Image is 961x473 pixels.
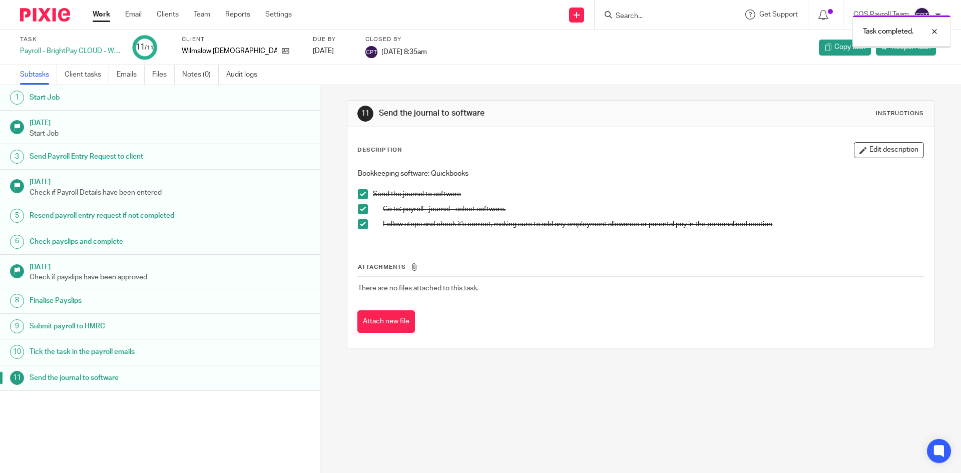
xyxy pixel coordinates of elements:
p: Bookkeeping software: Quickbooks [358,169,923,179]
div: 11 [357,106,373,122]
div: 8 [10,294,24,308]
div: 3 [10,150,24,164]
h1: Resend payroll entry request if not completed [30,208,217,223]
h1: [DATE] [30,116,310,128]
h1: Send Payroll Entry Request to client [30,149,217,164]
small: /11 [145,45,154,51]
h1: Send the journal to software [30,370,217,385]
label: Client [182,36,300,44]
a: Emails [117,65,145,85]
h1: Check payslips and complete [30,234,217,249]
a: Settings [265,10,292,20]
p: Task completed. [863,27,913,37]
h1: Tick the task in the payroll emails [30,344,217,359]
a: Email [125,10,142,20]
p: Description [357,146,402,154]
img: svg%3E [365,46,377,58]
p: Go to: payroll - journal - select software. [383,204,923,214]
img: svg%3E [914,7,930,23]
label: Task [20,36,120,44]
p: Check if payslips have been approved [30,272,310,282]
div: Payroll - BrightPay CLOUD - Wilmslow URC [DATE] [20,46,120,56]
span: Attachments [358,264,406,270]
img: Pixie [20,8,70,22]
h1: Send the journal to software [379,108,662,119]
p: Wilmslow [DEMOGRAPHIC_DATA] [182,46,277,56]
a: Subtasks [20,65,57,85]
a: Notes (0) [182,65,219,85]
a: Work [93,10,110,20]
label: Due by [313,36,353,44]
p: Start Job [30,129,310,139]
a: Client tasks [65,65,109,85]
a: Clients [157,10,179,20]
div: 5 [10,209,24,223]
a: Files [152,65,175,85]
div: 11 [136,42,154,53]
h1: Finalise Payslips [30,293,217,308]
h1: Submit payroll to HMRC [30,319,217,334]
a: Reports [225,10,250,20]
div: [DATE] [313,46,353,56]
div: Instructions [876,110,924,118]
p: Send the journal to software [373,189,923,199]
div: 1 [10,91,24,105]
h1: Start Job [30,90,217,105]
span: [DATE] 8:35am [381,48,427,55]
label: Closed by [365,36,427,44]
button: Attach new file [357,310,415,333]
a: Audit logs [226,65,265,85]
h1: [DATE] [30,175,310,187]
p: Follow steps and check it's correct, making sure to add any employment allowance or parental pay ... [383,219,923,229]
span: There are no files attached to this task. [358,285,478,292]
h1: [DATE] [30,260,310,272]
p: Check if Payroll Details have been entered [30,188,310,198]
div: 11 [10,371,24,385]
div: 9 [10,319,24,333]
div: 6 [10,235,24,249]
button: Edit description [854,142,924,158]
div: 10 [10,345,24,359]
a: Team [194,10,210,20]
